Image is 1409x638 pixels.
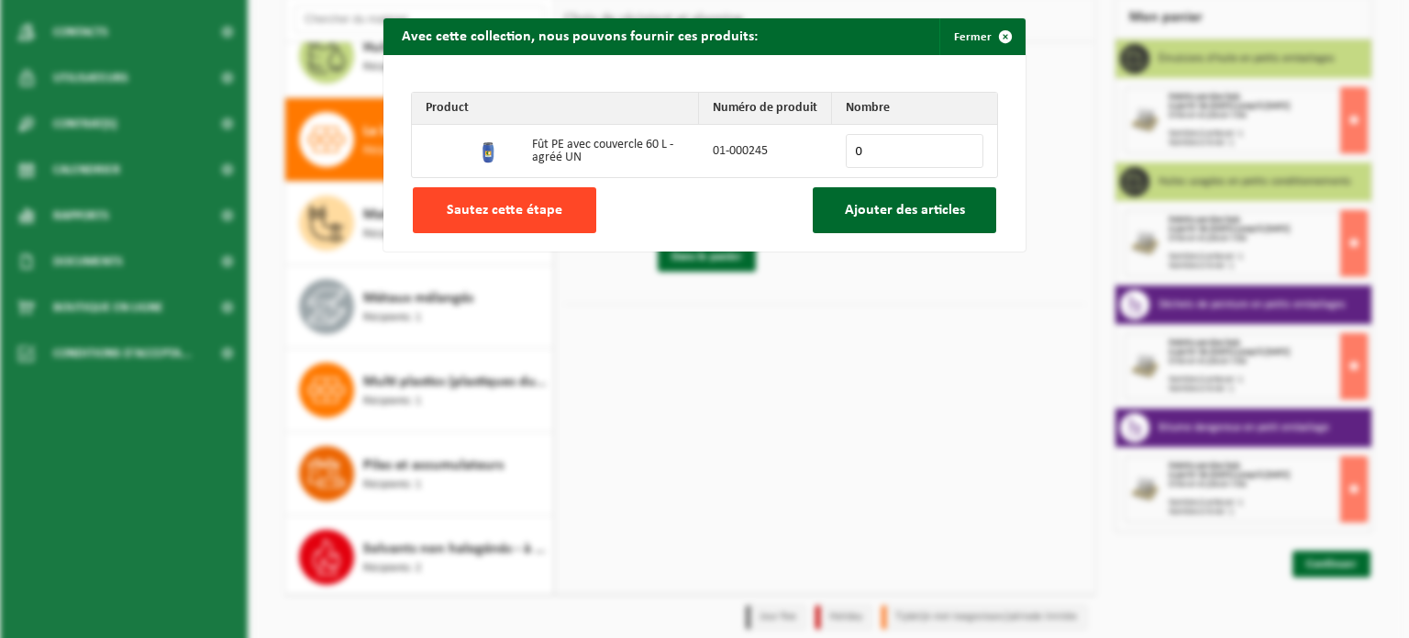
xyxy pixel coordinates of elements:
span: Ajouter des articles [845,203,965,218]
button: Sautez cette étape [413,187,596,233]
button: Ajouter des articles [813,187,996,233]
td: 01-000245 [699,125,832,177]
th: Nombre [832,93,997,125]
th: Numéro de produit [699,93,832,125]
th: Product [412,93,699,125]
img: 01-000245 [475,135,505,164]
td: Fût PE avec couvercle 60 L - agréé UN [518,125,699,177]
span: Sautez cette étape [447,203,562,218]
button: Fermer [939,18,1024,55]
h2: Avec cette collection, nous pouvons fournir ces produits: [383,18,776,53]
